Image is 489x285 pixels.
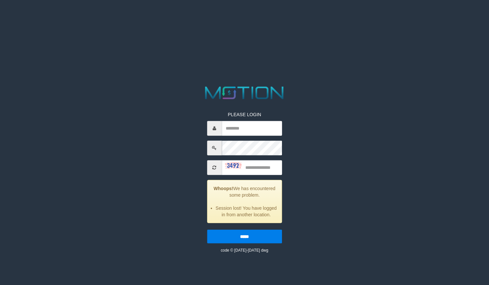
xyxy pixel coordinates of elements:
img: MOTION_logo.png [202,84,288,101]
img: captcha [225,162,241,169]
p: PLEASE LOGIN [207,111,282,117]
strong: Whoops! [214,186,233,191]
li: Session lost! You have logged in from another location. [216,205,277,218]
small: code © [DATE]-[DATE] dwg [221,248,268,252]
div: We has encountered some problem. [207,180,282,223]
